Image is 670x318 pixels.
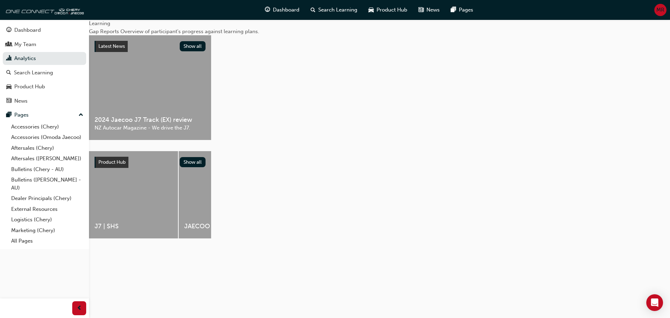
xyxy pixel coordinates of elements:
[3,24,86,37] a: Dashboard
[445,3,479,17] a: pages-iconPages
[451,6,456,14] span: pages-icon
[8,225,86,236] a: Marketing (Chery)
[3,109,86,121] button: Pages
[3,95,86,108] a: News
[646,294,663,311] div: Open Intercom Messenger
[459,6,473,14] span: Pages
[6,98,12,104] span: news-icon
[8,143,86,154] a: Aftersales (Chery)
[95,222,172,230] span: J7 | SHS
[180,41,206,51] button: Show all
[8,175,86,193] a: Bulletins ([PERSON_NAME] - AU)
[3,80,86,93] a: Product Hub
[14,111,29,119] div: Pages
[311,6,315,14] span: search-icon
[8,204,86,215] a: External Resources
[259,3,305,17] a: guage-iconDashboard
[6,42,12,48] span: people-icon
[179,151,268,238] a: JAECOO J7
[656,6,664,14] span: MR
[14,97,28,105] div: News
[95,116,206,124] span: 2024 Jaecoo J7 Track (EX) review
[3,3,84,17] img: oneconnect
[3,38,86,51] a: My Team
[14,26,41,34] div: Dashboard
[363,3,413,17] a: car-iconProduct Hub
[265,6,270,14] span: guage-icon
[89,28,670,36] a: Gap Reports Overview of participant's progress against learning plans.next-icon
[89,28,120,35] span: Gap Reports
[654,4,667,16] button: MR
[89,20,670,28] h4: Learning
[6,84,12,90] span: car-icon
[418,6,424,14] span: news-icon
[368,6,374,14] span: car-icon
[8,214,86,225] a: Logistics (Chery)
[184,222,262,230] span: JAECOO J7
[3,22,86,109] button: DashboardMy TeamAnalyticsSearch LearningProduct HubNews
[14,40,36,49] div: My Team
[8,153,86,164] a: Aftersales ([PERSON_NAME])
[98,159,126,165] span: Product Hub
[6,27,12,34] span: guage-icon
[98,43,125,49] span: Latest News
[89,151,178,238] a: J7 | SHS
[95,124,206,132] span: NZ Autocar Magazine - We drive the J7.
[6,56,12,62] span: chart-icon
[426,6,440,14] span: News
[8,164,86,175] a: Bulletins (Chery - AU)
[3,66,86,79] a: Search Learning
[305,3,363,17] a: search-iconSearch Learning
[79,111,83,120] span: up-icon
[3,52,86,65] a: Analytics
[14,83,45,91] div: Product Hub
[6,112,12,118] span: pages-icon
[89,35,211,140] a: Latest NewsShow all2024 Jaecoo J7 Track (EX) reviewNZ Autocar Magazine - We drive the J7.
[8,132,86,143] a: Accessories (Omoda Jaecoo)
[8,193,86,204] a: Dealer Principals (Chery)
[6,70,11,76] span: search-icon
[273,6,299,14] span: Dashboard
[413,3,445,17] a: news-iconNews
[180,157,206,167] button: Show all
[14,69,53,77] div: Search Learning
[120,28,259,35] span: Overview of participant's progress against learning plans.
[95,41,206,52] a: Latest NewsShow all
[8,236,86,246] a: All Pages
[318,6,357,14] span: Search Learning
[95,157,206,168] a: Product HubShow all
[377,6,407,14] span: Product Hub
[77,304,82,313] span: prev-icon
[8,121,86,132] a: Accessories (Chery)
